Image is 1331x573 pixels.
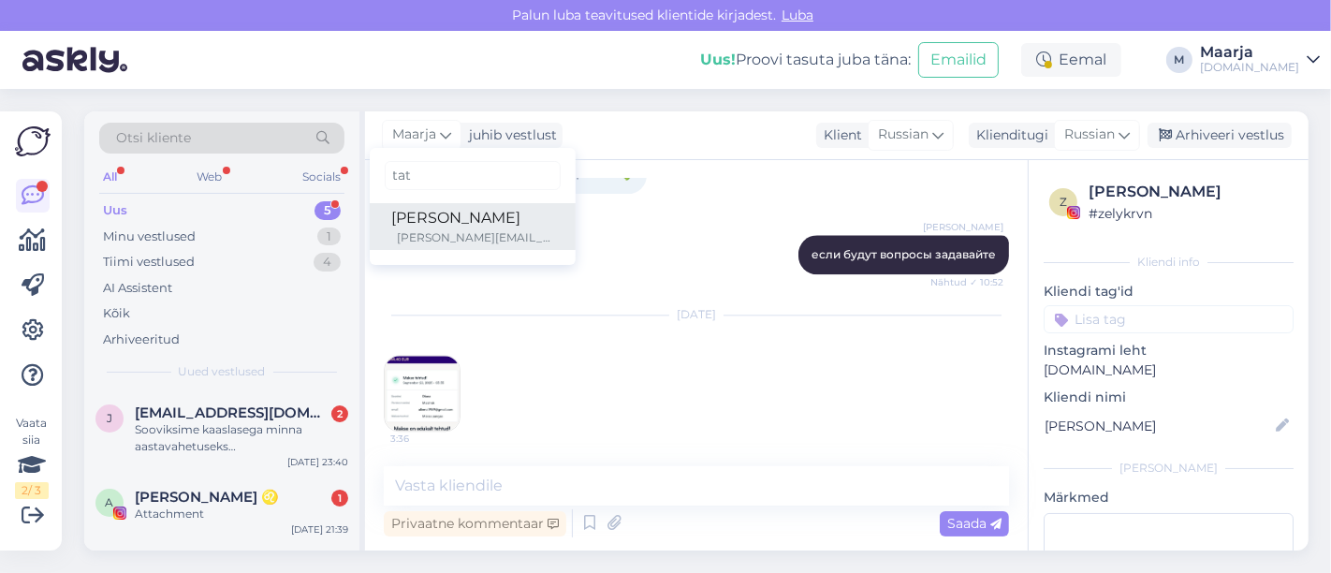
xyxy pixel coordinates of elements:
span: Otsi kliente [116,128,191,148]
div: AI Assistent [103,279,172,298]
div: Vaata siia [15,415,49,499]
div: Tiimi vestlused [103,253,195,272]
div: Klient [816,125,862,145]
div: 5 [314,201,341,220]
div: [PERSON_NAME] [392,207,553,229]
div: 1 [331,490,348,507]
div: Proovi tasuta juba täna: [700,49,911,71]
span: Albina ♌ [135,489,279,506]
span: z [1060,195,1067,209]
div: [DATE] [384,306,1009,323]
div: [PERSON_NAME][EMAIL_ADDRESS][DOMAIN_NAME] [398,229,553,246]
img: Askly Logo [15,126,51,156]
span: jarvsooelis@gmail.com [135,404,329,421]
p: Märkmed [1044,488,1294,507]
div: 4 [314,253,341,272]
button: Emailid [918,42,999,78]
div: Web [194,165,227,189]
div: Socials [299,165,344,189]
div: Uus [103,201,127,220]
a: [PERSON_NAME][PERSON_NAME][EMAIL_ADDRESS][DOMAIN_NAME] [370,203,576,250]
p: Kliendi tag'id [1044,282,1294,301]
span: [PERSON_NAME] [923,220,1003,234]
span: Russian [1064,125,1115,145]
div: 2 [331,405,348,422]
div: Eemal [1021,43,1121,77]
div: Maarja [1200,45,1299,60]
span: j [107,411,112,425]
span: Nähtud ✓ 10:52 [930,275,1003,289]
p: Instagrami leht [1044,341,1294,360]
div: Privaatne kommentaar [384,511,566,536]
input: Lisa tag [1044,305,1294,333]
div: Sooviksime kaaslasega minna aastavahetuseks [GEOGRAPHIC_DATA], kas on võimalus [PERSON_NAME] pake... [135,421,348,455]
div: Attachment [135,506,348,522]
div: Minu vestlused [103,228,196,246]
b: Uus! [700,51,736,68]
div: juhib vestlust [461,125,557,145]
img: Attachment [385,356,460,431]
span: Maarja [392,125,436,145]
a: Maarja[DOMAIN_NAME] [1200,45,1320,75]
span: Saada [947,515,1002,532]
p: Kliendi nimi [1044,388,1294,407]
span: если будут вопросы задавайте [812,247,996,261]
div: Kliendi info [1044,254,1294,271]
div: [PERSON_NAME] [1089,181,1288,203]
div: [DATE] 21:39 [291,522,348,536]
input: Kirjuta, millist tag'i otsid [385,161,561,190]
div: 1 [317,228,341,246]
div: [DATE] 23:40 [287,455,348,469]
span: Uued vestlused [179,363,266,380]
div: All [99,165,121,189]
p: [DOMAIN_NAME] [1044,360,1294,380]
span: Luba [776,7,819,23]
span: 3:36 [390,432,461,446]
div: 2 / 3 [15,482,49,499]
div: Kõik [103,304,130,323]
input: Lisa nimi [1045,416,1272,436]
span: Russian [878,125,929,145]
div: [PERSON_NAME] [1044,460,1294,477]
div: # zelykrvn [1089,203,1288,224]
div: M [1166,47,1192,73]
div: Arhiveeri vestlus [1148,123,1292,148]
div: [DOMAIN_NAME] [1200,60,1299,75]
div: Arhiveeritud [103,331,180,349]
span: A [106,495,114,509]
div: Klienditugi [969,125,1048,145]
